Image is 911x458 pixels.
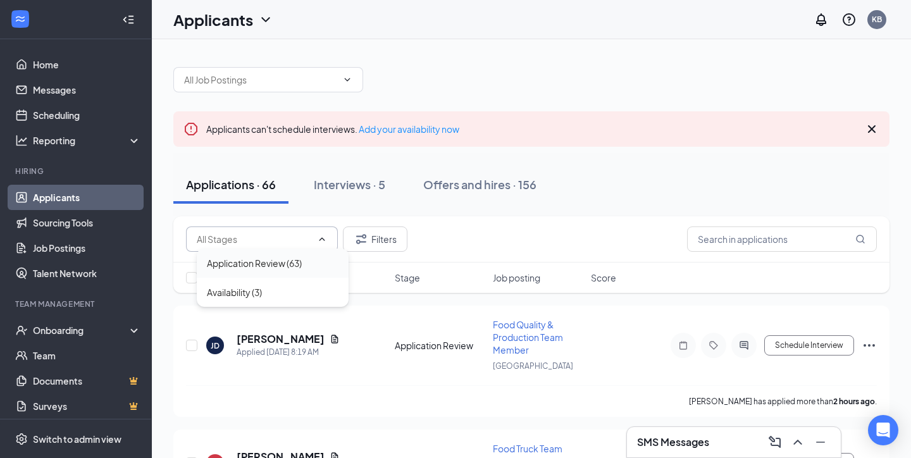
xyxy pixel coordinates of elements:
[767,435,783,450] svg: ComposeMessage
[15,324,28,337] svg: UserCheck
[764,335,854,356] button: Schedule Interview
[841,12,857,27] svg: QuestionInfo
[862,338,877,353] svg: Ellipses
[207,285,262,299] div: Availability (3)
[33,77,141,102] a: Messages
[637,435,709,449] h3: SMS Messages
[314,176,385,192] div: Interviews · 5
[423,176,536,192] div: Offers and hires · 156
[810,432,831,452] button: Minimize
[872,14,882,25] div: KB
[184,73,337,87] input: All Job Postings
[15,299,139,309] div: Team Management
[736,340,752,350] svg: ActiveChat
[173,9,253,30] h1: Applicants
[868,415,898,445] div: Open Intercom Messenger
[33,433,121,445] div: Switch to admin view
[14,13,27,25] svg: WorkstreamLogo
[33,393,141,419] a: SurveysCrown
[395,271,420,284] span: Stage
[343,226,407,252] button: Filter Filters
[330,334,340,344] svg: Document
[258,12,273,27] svg: ChevronDown
[33,368,141,393] a: DocumentsCrown
[855,234,865,244] svg: MagnifyingGlass
[33,261,141,286] a: Talent Network
[359,123,459,135] a: Add your availability now
[342,75,352,85] svg: ChevronDown
[211,340,220,351] div: JD
[33,235,141,261] a: Job Postings
[33,185,141,210] a: Applicants
[317,234,327,244] svg: ChevronUp
[183,121,199,137] svg: Error
[788,432,808,452] button: ChevronUp
[814,12,829,27] svg: Notifications
[33,102,141,128] a: Scheduling
[33,210,141,235] a: Sourcing Tools
[765,432,785,452] button: ComposeMessage
[790,435,805,450] svg: ChevronUp
[186,176,276,192] div: Applications · 66
[237,332,325,346] h5: [PERSON_NAME]
[833,397,875,406] b: 2 hours ago
[395,339,485,352] div: Application Review
[354,232,369,247] svg: Filter
[15,166,139,176] div: Hiring
[197,232,312,246] input: All Stages
[206,123,459,135] span: Applicants can't schedule interviews.
[591,271,616,284] span: Score
[237,346,340,359] div: Applied [DATE] 8:19 AM
[687,226,877,252] input: Search in applications
[493,361,573,371] span: [GEOGRAPHIC_DATA]
[15,134,28,147] svg: Analysis
[864,121,879,137] svg: Cross
[676,340,691,350] svg: Note
[689,396,877,407] p: [PERSON_NAME] has applied more than .
[33,324,130,337] div: Onboarding
[122,13,135,26] svg: Collapse
[207,256,302,270] div: Application Review (63)
[33,343,141,368] a: Team
[493,271,540,284] span: Job posting
[33,134,142,147] div: Reporting
[493,319,563,356] span: Food Quality & Production Team Member
[706,340,721,350] svg: Tag
[15,433,28,445] svg: Settings
[813,435,828,450] svg: Minimize
[33,52,141,77] a: Home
